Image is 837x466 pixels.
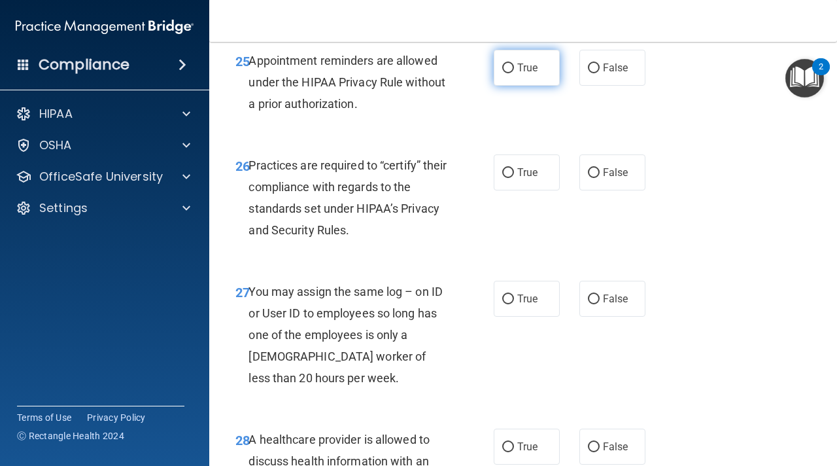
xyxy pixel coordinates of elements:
[16,200,190,216] a: Settings
[87,411,146,424] a: Privacy Policy
[588,442,600,452] input: False
[588,168,600,178] input: False
[16,14,194,40] img: PMB logo
[603,166,628,179] span: False
[603,293,628,305] span: False
[517,166,538,179] span: True
[235,433,250,448] span: 28
[16,106,190,122] a: HIPAA
[517,440,538,453] span: True
[517,293,538,305] span: True
[39,200,88,216] p: Settings
[588,295,600,304] input: False
[588,63,600,73] input: False
[235,158,250,174] span: 26
[785,59,824,98] button: Open Resource Center, 2 new notifications
[39,56,129,74] h4: Compliance
[502,442,514,452] input: True
[17,429,124,442] span: Ⓒ Rectangle Health 2024
[16,169,190,185] a: OfficeSafe University
[603,440,628,453] span: False
[39,169,163,185] p: OfficeSafe University
[248,54,445,111] span: Appointment reminders are allowed under the HIPAA Privacy Rule without a prior authorization.
[248,158,447,238] span: Practices are required to “certify” their compliance with regards to the standards set under HIPA...
[235,54,250,69] span: 25
[502,168,514,178] input: True
[603,62,628,74] span: False
[819,67,823,84] div: 2
[502,63,514,73] input: True
[235,285,250,300] span: 27
[17,411,71,424] a: Terms of Use
[502,295,514,304] input: True
[39,137,72,153] p: OSHA
[248,285,443,385] span: You may assign the same log – on ID or User ID to employees so long has one of the employees is o...
[39,106,73,122] p: HIPAA
[517,62,538,74] span: True
[772,394,821,444] iframe: Drift Widget Chat Controller
[16,137,190,153] a: OSHA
